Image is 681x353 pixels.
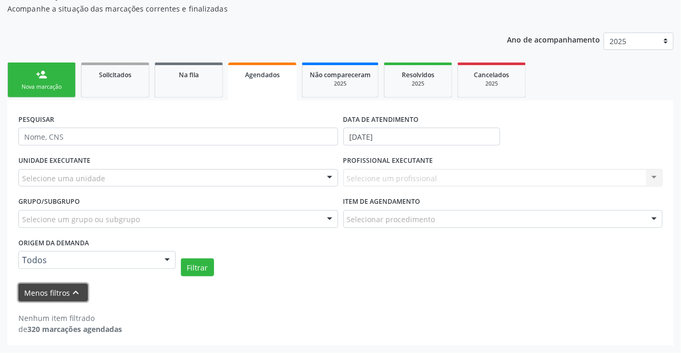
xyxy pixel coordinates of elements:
label: Origem da demanda [18,235,89,252]
span: Na fila [179,70,199,79]
label: Grupo/Subgrupo [18,194,80,210]
i: keyboard_arrow_up [70,287,82,298]
strong: 320 marcações agendadas [27,324,122,334]
div: Nenhum item filtrado [18,313,122,324]
input: Nome, CNS [18,128,338,146]
label: Item de agendamento [343,194,421,210]
label: UNIDADE EXECUTANTE [18,153,90,169]
label: DATA DE ATENDIMENTO [343,111,419,128]
div: 2025 [310,80,371,88]
span: Cancelados [474,70,510,79]
span: Todos [22,255,154,265]
span: Solicitados [99,70,131,79]
button: Filtrar [181,258,214,276]
span: Selecione uma unidade [22,173,105,184]
p: Acompanhe a situação das marcações correntes e finalizadas [7,3,474,14]
button: Menos filtroskeyboard_arrow_up [18,284,88,302]
span: Selecione um grupo ou subgrupo [22,214,140,225]
div: 2025 [392,80,444,88]
p: Ano de acompanhamento [507,33,600,46]
div: de [18,324,122,335]
span: Agendados [245,70,280,79]
div: 2025 [465,80,518,88]
label: PROFISSIONAL EXECUTANTE [343,153,433,169]
label: PESQUISAR [18,111,54,128]
span: Resolvidos [402,70,434,79]
input: Selecione um intervalo [343,128,501,146]
span: Não compareceram [310,70,371,79]
span: Selecionar procedimento [347,214,435,225]
div: Nova marcação [15,83,68,91]
div: person_add [36,69,47,80]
